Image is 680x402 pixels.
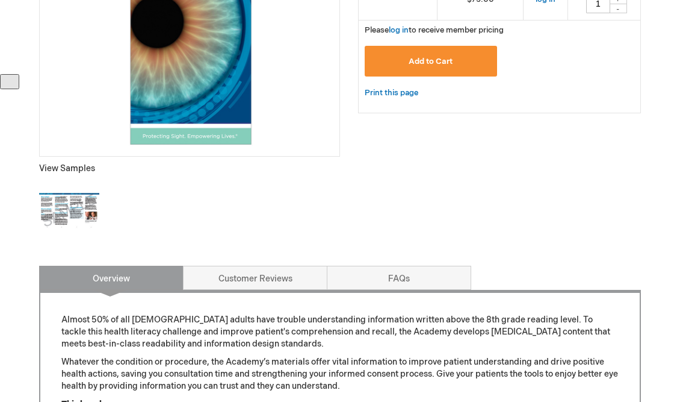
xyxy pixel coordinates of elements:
[365,86,418,101] a: Print this page
[39,266,184,290] a: Overview
[39,181,99,241] img: Click to view
[327,266,471,290] a: FAQs
[39,163,340,175] p: View Samples
[61,314,619,350] p: Almost 50% of all [DEMOGRAPHIC_DATA] adults have trouble understanding information written above ...
[61,356,619,392] p: Whatever the condition or procedure, the Academy’s materials offer vital information to improve p...
[183,266,327,290] a: Customer Reviews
